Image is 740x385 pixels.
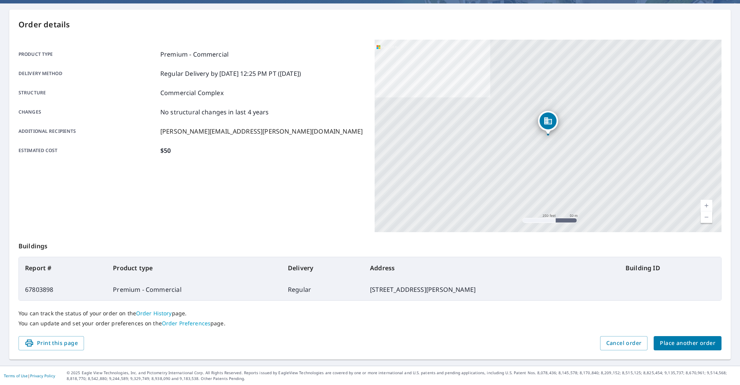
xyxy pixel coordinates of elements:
p: Order details [18,19,721,30]
a: Order Preferences [162,320,210,327]
span: Print this page [25,338,78,348]
button: Print this page [18,336,84,350]
button: Place another order [654,336,721,350]
p: Commercial Complex [160,88,224,97]
p: Buildings [18,232,721,257]
td: 67803898 [19,279,107,300]
a: Terms of Use [4,373,28,378]
p: Product type [18,50,157,59]
p: [PERSON_NAME][EMAIL_ADDRESS][PERSON_NAME][DOMAIN_NAME] [160,127,363,136]
p: © 2025 Eagle View Technologies, Inc. and Pictometry International Corp. All Rights Reserved. Repo... [67,370,736,382]
div: Dropped pin, building 1, Commercial property, 3401 S College Ave Fort Collins, CO 80525 [538,111,558,135]
p: You can update and set your order preferences on the page. [18,320,721,327]
a: Order History [136,310,172,317]
td: Regular [282,279,364,300]
p: No structural changes in last 4 years [160,107,269,117]
p: Additional recipients [18,127,157,136]
p: Estimated cost [18,146,157,155]
span: Cancel order [606,338,642,348]
td: Premium - Commercial [107,279,282,300]
p: Premium - Commercial [160,50,229,59]
p: $50 [160,146,171,155]
p: Regular Delivery by [DATE] 12:25 PM PT ([DATE]) [160,69,301,78]
th: Report # [19,257,107,279]
p: Delivery method [18,69,157,78]
button: Cancel order [600,336,648,350]
p: | [4,373,55,378]
span: Place another order [660,338,715,348]
a: Current Level 17, Zoom Out [701,211,712,223]
th: Product type [107,257,282,279]
a: Privacy Policy [30,373,55,378]
th: Delivery [282,257,364,279]
p: You can track the status of your order on the page. [18,310,721,317]
a: Current Level 17, Zoom In [701,200,712,211]
p: Changes [18,107,157,117]
th: Building ID [619,257,721,279]
th: Address [364,257,619,279]
p: Structure [18,88,157,97]
td: [STREET_ADDRESS][PERSON_NAME] [364,279,619,300]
